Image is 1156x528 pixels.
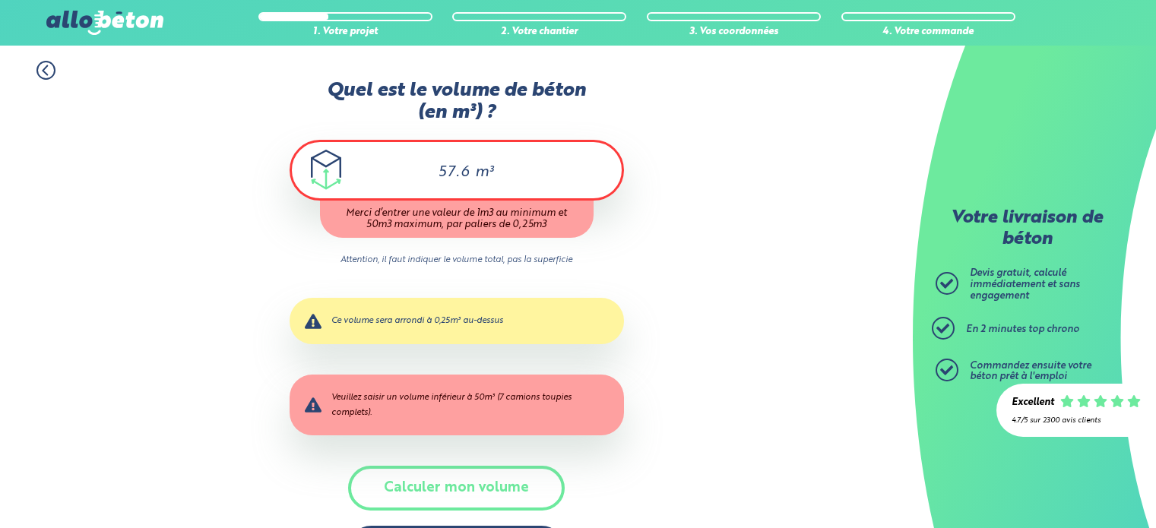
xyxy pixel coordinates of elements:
button: Calculer mon volume [348,466,565,511]
i: Attention, il faut indiquer le volume total, pas la superficie [290,253,624,267]
span: m³ [475,165,493,180]
div: Ce volume sera arrondi à 0,25m³ au-dessus [290,298,624,343]
div: 2. Votre chantier [452,27,626,38]
div: Merci d’entrer une valeur de 1m3 au minimum et 50m3 maximum, par paliers de 0,25m3 [320,201,594,238]
div: 1. Votre projet [258,27,432,38]
div: 4. Votre commande [841,27,1015,38]
div: 3. Vos coordonnées [647,27,821,38]
iframe: Help widget launcher [1021,469,1139,511]
input: 0 [420,163,471,182]
div: Veuillez saisir un volume inférieur à 50m³ (7 camions toupies complets). [290,375,624,435]
label: Quel est le volume de béton (en m³) ? [290,80,624,125]
img: allobéton [46,11,163,35]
